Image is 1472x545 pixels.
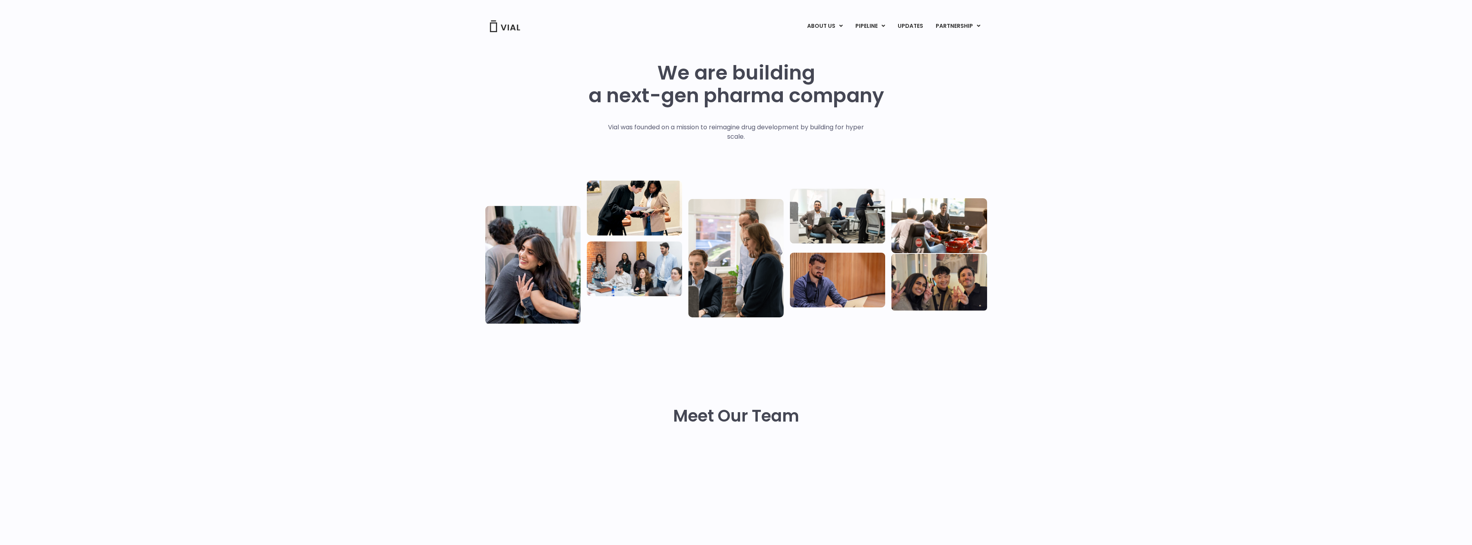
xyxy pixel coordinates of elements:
[801,20,849,33] a: ABOUT USMenu Toggle
[489,20,521,32] img: Vial Logo
[587,241,682,296] img: Eight people standing and sitting in an office
[688,199,784,317] img: Group of three people standing around a computer looking at the screen
[790,252,885,307] img: Man working at a computer
[588,62,884,107] h1: We are building a next-gen pharma company
[485,206,581,324] img: Vial Life
[600,123,872,141] p: Vial was founded on a mission to reimagine drug development by building for hyper scale.
[790,188,885,243] img: Three people working in an office
[891,20,929,33] a: UPDATES
[587,181,682,235] img: Two people looking at a paper talking.
[891,253,987,310] img: Group of 3 people smiling holding up the peace sign
[849,20,891,33] a: PIPELINEMenu Toggle
[891,198,987,253] img: Group of people playing whirlyball
[673,407,799,425] h2: Meet Our Team
[929,20,987,33] a: PARTNERSHIPMenu Toggle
